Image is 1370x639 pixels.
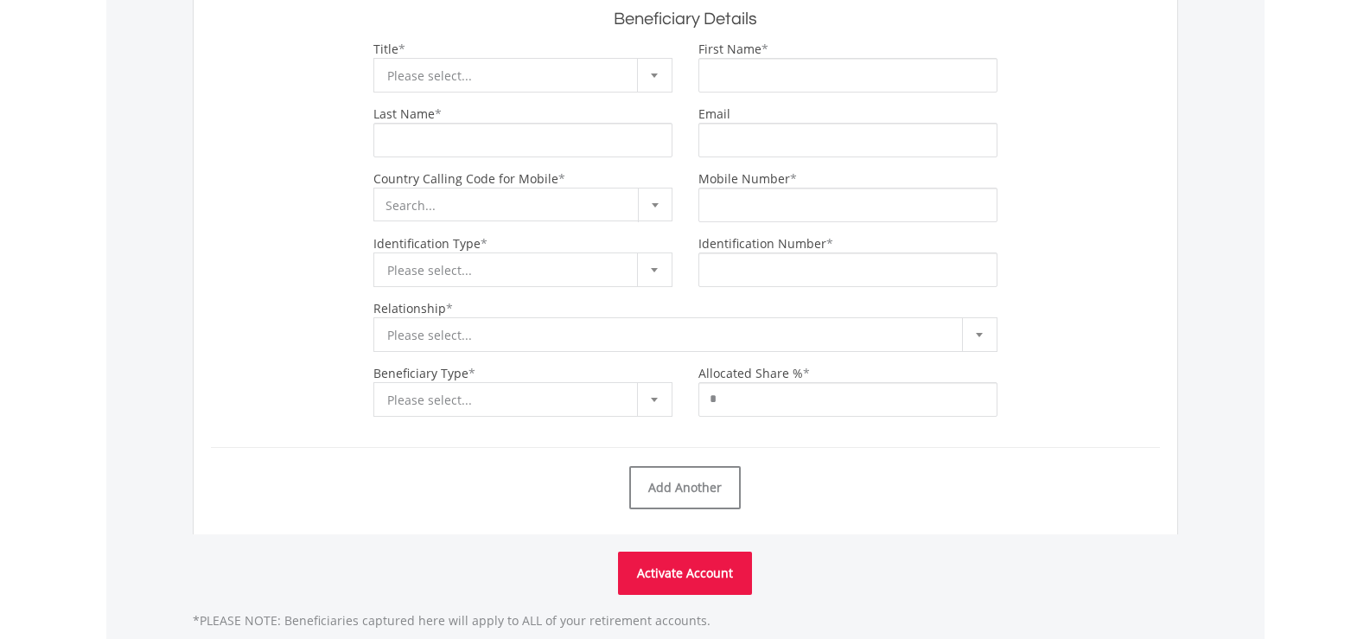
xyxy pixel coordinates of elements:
span: Search... [386,197,436,214]
label: Email [698,105,730,122]
label: Identification Type [373,235,481,252]
span: Please select... [387,318,958,353]
label: Mobile Number [698,170,790,187]
label: Beneficiary Type [373,365,468,381]
label: Title [373,41,398,57]
label: Allocated Share % [698,365,803,381]
label: Relationship [373,300,446,316]
h2: Beneficiary Details [211,6,1160,32]
div: *PLEASE NOTE: Beneficiaries captured here will apply to ALL of your retirement accounts. [193,534,1178,629]
label: First Name [698,41,761,57]
a: Add Another [629,466,741,509]
label: Last Name [373,105,435,122]
label: Country Calling Code for Mobile [373,170,558,187]
span: Please select... [387,383,633,418]
label: Identification Number [698,235,826,252]
span: Please select... [387,253,633,288]
span: Please select... [387,59,633,93]
button: Activate Account [618,552,752,595]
